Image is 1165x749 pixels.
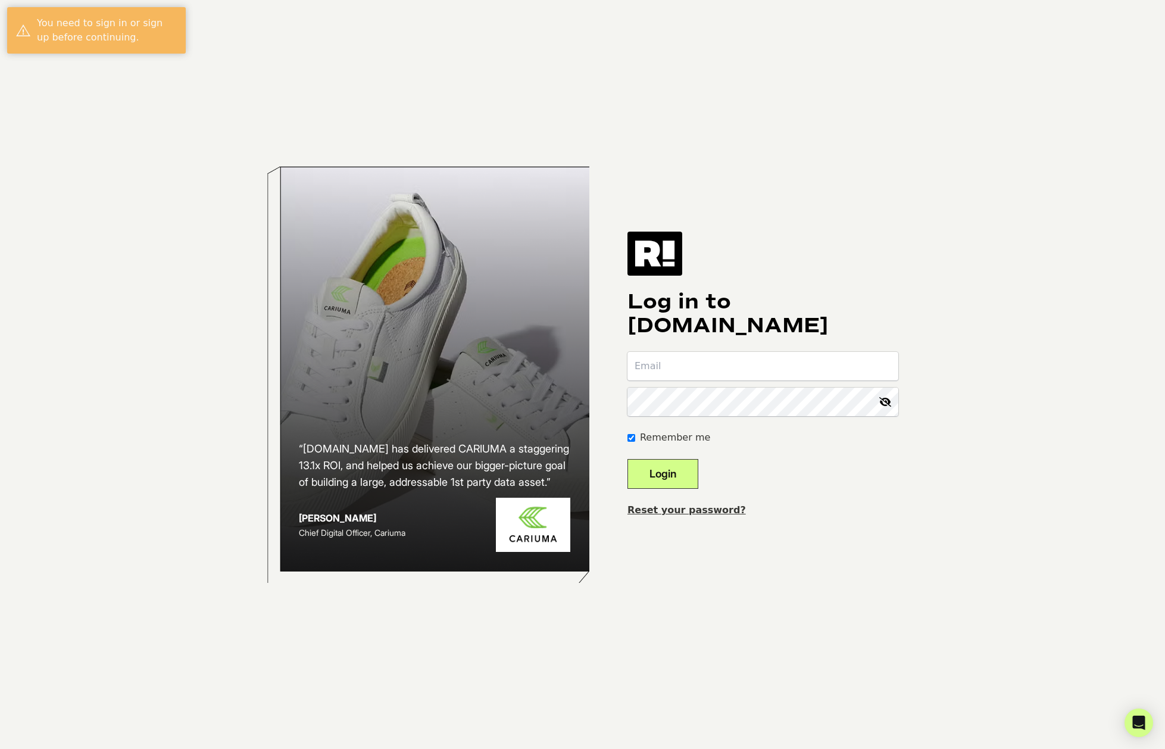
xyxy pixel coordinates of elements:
div: Open Intercom Messenger [1125,709,1153,737]
strong: [PERSON_NAME] [299,512,376,524]
img: Cariuma [496,498,570,552]
h2: “[DOMAIN_NAME] has delivered CARIUMA a staggering 13.1x ROI, and helped us achieve our bigger-pic... [299,441,570,491]
a: Reset your password? [627,504,746,516]
img: Retention.com [627,232,682,276]
h1: Log in to [DOMAIN_NAME] [627,290,898,338]
div: You need to sign in or sign up before continuing. [37,16,177,45]
input: Email [627,352,898,380]
span: Chief Digital Officer, Cariuma [299,528,405,538]
button: Login [627,459,698,489]
label: Remember me [640,430,710,445]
